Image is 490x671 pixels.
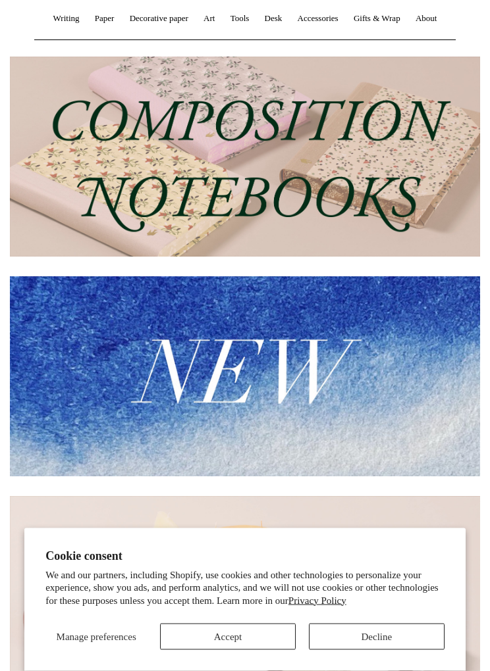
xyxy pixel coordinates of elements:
a: Tools [224,2,256,37]
span: Manage preferences [57,632,136,642]
a: Decorative paper [123,2,195,37]
button: Decline [309,624,445,650]
img: 202302 Composition ledgers.jpg__PID:69722ee6-fa44-49dd-a067-31375e5d54ec [10,57,480,257]
a: About [409,2,444,37]
a: Privacy Policy [288,595,346,606]
a: Art [197,2,221,37]
a: Writing [47,2,86,37]
p: We and our partners, including Shopify, use cookies and other technologies to personalize your ex... [45,569,445,608]
a: Paper [88,2,121,37]
a: Desk [258,2,289,37]
img: New.jpg__PID:f73bdf93-380a-4a35-bcfe-7823039498e1 [10,277,480,477]
button: Accept [160,624,296,650]
a: Gifts & Wrap [347,2,407,37]
h2: Cookie consent [45,549,445,563]
button: Manage preferences [45,624,147,650]
a: Accessories [291,2,345,37]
